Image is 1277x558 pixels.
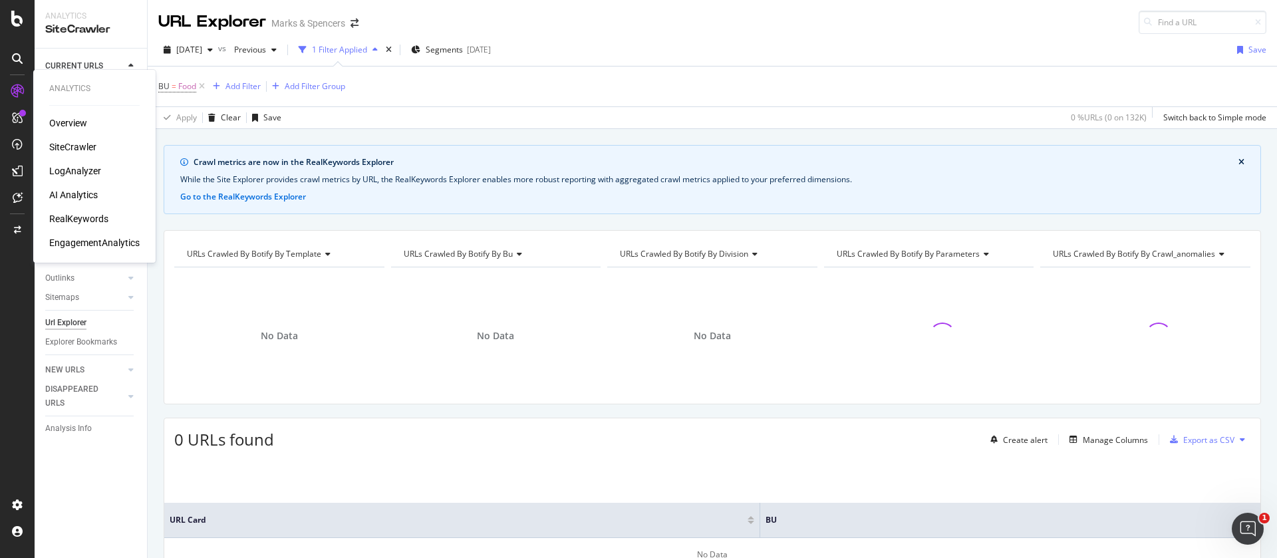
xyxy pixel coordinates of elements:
[694,329,731,343] span: No Data
[221,112,241,123] div: Clear
[45,363,124,377] a: NEW URLS
[49,212,108,225] a: RealKeywords
[45,59,124,73] a: CURRENT URLS
[1071,112,1147,123] div: 0 % URLs ( 0 on 132K )
[620,248,748,259] span: URLs Crawled By Botify By division
[45,22,136,37] div: SiteCrawler
[1232,513,1264,545] iframe: Intercom live chat
[1158,107,1266,128] button: Switch back to Simple mode
[229,39,282,61] button: Previous
[225,80,261,92] div: Add Filter
[1053,248,1215,259] span: URLs Crawled By Botify By crawl_anomalies
[172,80,176,92] span: =
[1083,434,1148,446] div: Manage Columns
[1050,243,1238,265] h4: URLs Crawled By Botify By crawl_anomalies
[45,271,74,285] div: Outlinks
[1232,39,1266,61] button: Save
[1183,434,1234,446] div: Export as CSV
[351,19,358,28] div: arrow-right-arrow-left
[467,44,491,55] div: [DATE]
[229,44,266,55] span: Previous
[617,243,805,265] h4: URLs Crawled By Botify By division
[477,329,514,343] span: No Data
[834,243,1022,265] h4: URLs Crawled By Botify By parameters
[401,243,589,265] h4: URLs Crawled By Botify By bu
[263,112,281,123] div: Save
[45,291,124,305] a: Sitemaps
[180,174,1244,186] div: While the Site Explorer provides crawl metrics by URL, the RealKeywords Explorer enables more rob...
[45,59,103,73] div: CURRENT URLS
[176,112,197,123] div: Apply
[45,363,84,377] div: NEW URLS
[49,140,96,154] a: SiteCrawler
[187,248,321,259] span: URLs Crawled By Botify By template
[184,243,372,265] h4: URLs Crawled By Botify By template
[45,11,136,22] div: Analytics
[1064,432,1148,448] button: Manage Columns
[158,107,197,128] button: Apply
[45,335,117,349] div: Explorer Bookmarks
[383,43,394,57] div: times
[45,382,112,410] div: DISAPPEARED URLS
[1259,513,1270,523] span: 1
[271,17,345,30] div: Marks & Spencers
[170,514,744,526] span: URL Card
[45,271,124,285] a: Outlinks
[45,382,124,410] a: DISAPPEARED URLS
[208,78,261,94] button: Add Filter
[1139,11,1266,34] input: Find a URL
[158,11,266,33] div: URL Explorer
[1235,154,1248,171] button: close banner
[164,145,1261,214] div: info banner
[1165,429,1234,450] button: Export as CSV
[49,188,98,202] a: AI Analytics
[49,83,140,94] div: Analytics
[406,39,496,61] button: Segments[DATE]
[267,78,345,94] button: Add Filter Group
[985,429,1048,450] button: Create alert
[837,248,980,259] span: URLs Crawled By Botify By parameters
[45,316,138,330] a: Url Explorer
[176,44,202,55] span: 2025 Oct. 11th
[293,39,383,61] button: 1 Filter Applied
[45,316,86,330] div: Url Explorer
[247,107,281,128] button: Save
[180,191,306,203] button: Go to the RealKeywords Explorer
[1003,434,1048,446] div: Create alert
[1248,44,1266,55] div: Save
[194,156,1238,168] div: Crawl metrics are now in the RealKeywords Explorer
[218,43,229,54] span: vs
[49,116,87,130] a: Overview
[285,80,345,92] div: Add Filter Group
[158,39,218,61] button: [DATE]
[45,422,138,436] a: Analysis Info
[45,335,138,349] a: Explorer Bookmarks
[426,44,463,55] span: Segments
[178,77,196,96] span: Food
[45,422,92,436] div: Analysis Info
[261,329,298,343] span: No Data
[766,514,1228,526] span: BU
[158,80,170,92] span: BU
[45,291,79,305] div: Sitemaps
[174,428,274,450] span: 0 URLs found
[203,107,241,128] button: Clear
[1163,112,1266,123] div: Switch back to Simple mode
[312,44,367,55] div: 1 Filter Applied
[49,236,140,249] a: EngagementAnalytics
[404,248,513,259] span: URLs Crawled By Botify By bu
[49,164,101,178] a: LogAnalyzer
